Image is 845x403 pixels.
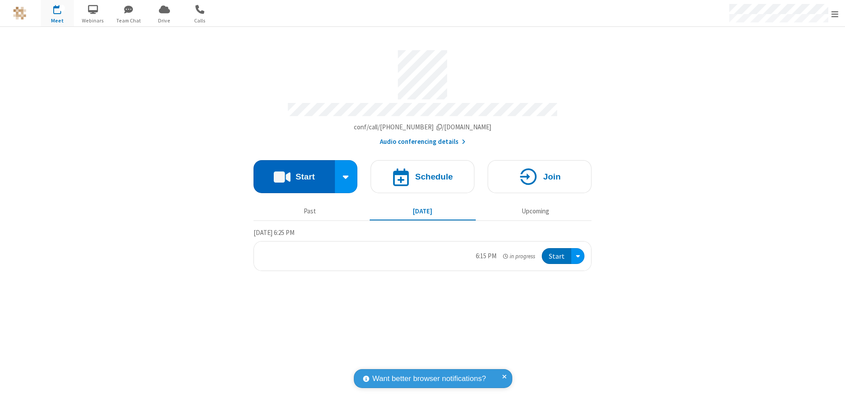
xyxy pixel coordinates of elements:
[253,227,591,271] section: Today's Meetings
[335,160,358,193] div: Start conference options
[184,17,217,25] span: Calls
[354,123,492,131] span: Copy my meeting room link
[257,203,363,220] button: Past
[488,160,591,193] button: Join
[503,252,535,260] em: in progress
[13,7,26,20] img: QA Selenium DO NOT DELETE OR CHANGE
[476,251,496,261] div: 6:15 PM
[543,172,561,181] h4: Join
[253,228,294,237] span: [DATE] 6:25 PM
[380,137,466,147] button: Audio conferencing details
[542,248,571,264] button: Start
[415,172,453,181] h4: Schedule
[571,248,584,264] div: Open menu
[371,160,474,193] button: Schedule
[148,17,181,25] span: Drive
[77,17,110,25] span: Webinars
[112,17,145,25] span: Team Chat
[482,203,588,220] button: Upcoming
[253,160,335,193] button: Start
[354,122,492,132] button: Copy my meeting room linkCopy my meeting room link
[295,172,315,181] h4: Start
[59,5,65,11] div: 1
[372,373,486,385] span: Want better browser notifications?
[253,44,591,147] section: Account details
[370,203,476,220] button: [DATE]
[41,17,74,25] span: Meet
